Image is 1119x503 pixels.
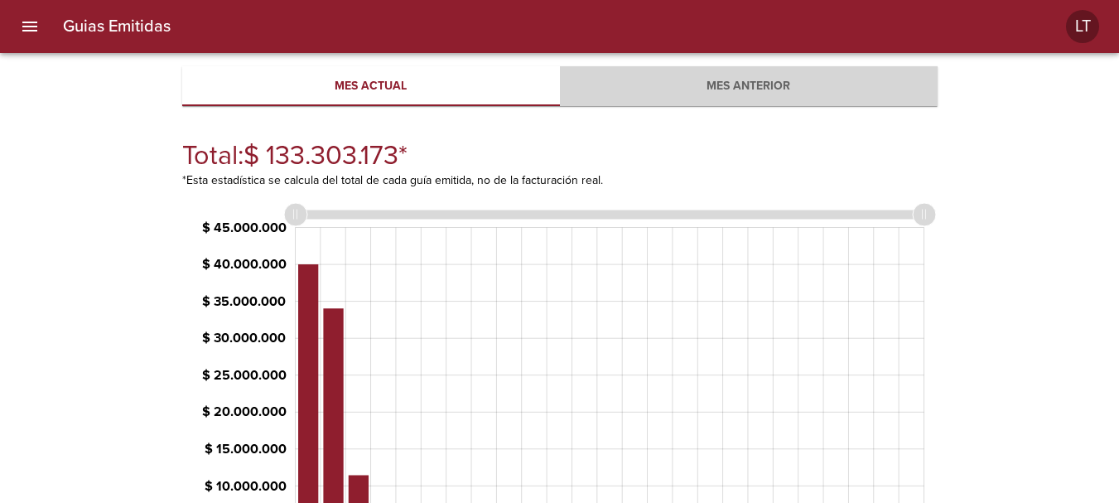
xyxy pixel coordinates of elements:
[182,139,938,172] h4: Total: $ 133.303.173 *
[10,7,50,46] button: menu
[63,13,171,40] h6: Guias Emitidas
[205,478,287,495] tspan: $ 10.000.000
[205,441,287,457] tspan: $ 15.000.000
[570,76,928,97] span: Mes anterior
[182,172,938,189] p: *Esta estadística se calcula del total de cada guía emitida, no de la facturación real.
[202,330,286,346] tspan: $ 30.000.000
[182,66,938,106] div: Tabs Mes Actual o Mes Anterior
[202,367,287,384] tspan: $ 25.000.000
[192,76,550,97] span: Mes actual
[202,293,286,310] tspan: $ 35.000.000
[202,256,287,273] tspan: $ 40.000.000
[1066,10,1099,43] div: LT
[202,220,287,236] tspan: $ 45.000.000
[202,404,287,420] tspan: $ 20.000.000
[1066,10,1099,43] div: Abrir información de usuario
